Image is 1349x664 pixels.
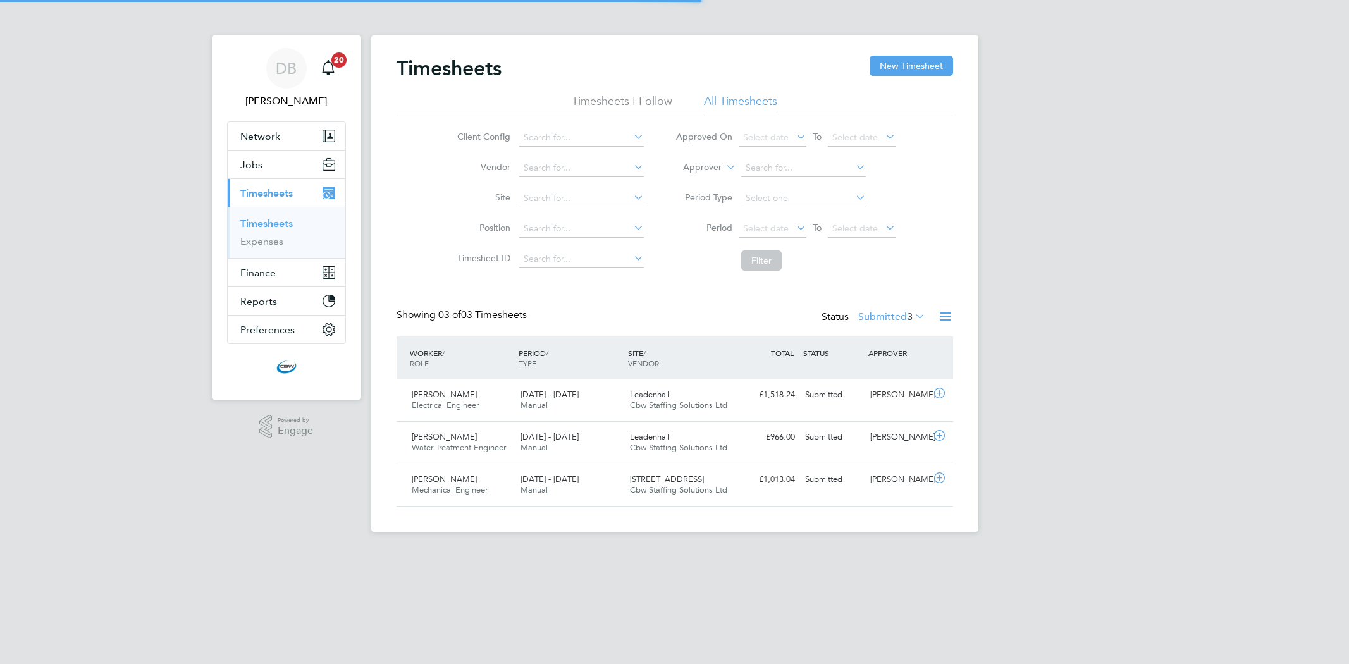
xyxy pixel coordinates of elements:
span: Daniel Barber [227,94,346,109]
span: Water Treatment Engineer [412,442,506,453]
span: Engage [278,426,313,436]
label: Position [453,222,510,233]
span: Timesheets [240,187,293,199]
span: Select date [743,223,789,234]
span: Cbw Staffing Solutions Ltd [630,442,727,453]
span: Leadenhall [630,389,670,400]
span: 03 of [438,309,461,321]
span: 20 [331,52,347,68]
label: Approved On [675,131,732,142]
span: Powered by [278,415,313,426]
span: [DATE] - [DATE] [521,431,579,442]
li: Timesheets I Follow [572,94,672,116]
span: [DATE] - [DATE] [521,389,579,400]
div: Showing [397,309,529,322]
span: Reports [240,295,277,307]
span: [PERSON_NAME] [412,389,477,400]
span: Manual [521,400,548,410]
div: [PERSON_NAME] [865,469,931,490]
div: APPROVER [865,341,931,364]
span: VENDOR [628,358,659,368]
div: £1,518.24 [734,384,800,405]
span: Select date [832,223,878,234]
span: Preferences [240,324,295,336]
label: Period Type [675,192,732,203]
span: TOTAL [771,348,794,358]
h2: Timesheets [397,56,502,81]
div: [PERSON_NAME] [865,427,931,448]
span: To [809,128,825,145]
div: £1,013.04 [734,469,800,490]
div: Submitted [800,427,866,448]
input: Search for... [519,129,644,147]
label: Vendor [453,161,510,173]
div: £966.00 [734,427,800,448]
img: cbwstaffingsolutions-logo-retina.png [276,357,297,377]
button: Filter [741,250,782,271]
span: Leadenhall [630,431,670,442]
a: Powered byEngage [259,415,313,439]
span: Network [240,130,280,142]
span: Manual [521,484,548,495]
label: Period [675,222,732,233]
span: Electrical Engineer [412,400,479,410]
label: Approver [665,161,722,174]
label: Submitted [858,310,925,323]
span: To [809,219,825,236]
label: Client Config [453,131,510,142]
a: Timesheets [240,218,293,230]
span: ROLE [410,358,429,368]
div: STATUS [800,341,866,364]
span: / [546,348,548,358]
button: Timesheets [228,179,345,207]
span: [STREET_ADDRESS] [630,474,704,484]
span: [PERSON_NAME] [412,431,477,442]
span: Select date [832,132,878,143]
label: Timesheet ID [453,252,510,264]
span: Jobs [240,159,262,171]
div: Timesheets [228,207,345,258]
span: [DATE] - [DATE] [521,474,579,484]
span: Mechanical Engineer [412,484,488,495]
span: DB [276,60,297,77]
span: / [643,348,646,358]
div: Submitted [800,469,866,490]
button: Jobs [228,151,345,178]
nav: Main navigation [212,35,361,400]
span: Finance [240,267,276,279]
span: Cbw Staffing Solutions Ltd [630,484,727,495]
button: Reports [228,287,345,315]
div: Submitted [800,384,866,405]
input: Search for... [519,250,644,268]
button: Finance [228,259,345,286]
span: Select date [743,132,789,143]
div: PERIOD [515,341,625,374]
input: Search for... [519,220,644,238]
span: TYPE [519,358,536,368]
a: Expenses [240,235,283,247]
span: Manual [521,442,548,453]
div: Status [822,309,928,326]
span: / [442,348,445,358]
button: New Timesheet [870,56,953,76]
li: All Timesheets [704,94,777,116]
button: Preferences [228,316,345,343]
span: [PERSON_NAME] [412,474,477,484]
div: SITE [625,341,734,374]
span: 03 Timesheets [438,309,527,321]
input: Search for... [741,159,866,177]
button: Network [228,122,345,150]
input: Search for... [519,190,644,207]
div: WORKER [407,341,516,374]
input: Search for... [519,159,644,177]
a: DB[PERSON_NAME] [227,48,346,109]
input: Select one [741,190,866,207]
div: [PERSON_NAME] [865,384,931,405]
label: Site [453,192,510,203]
span: 3 [907,310,913,323]
span: Cbw Staffing Solutions Ltd [630,400,727,410]
a: 20 [316,48,341,89]
a: Go to home page [227,357,346,377]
